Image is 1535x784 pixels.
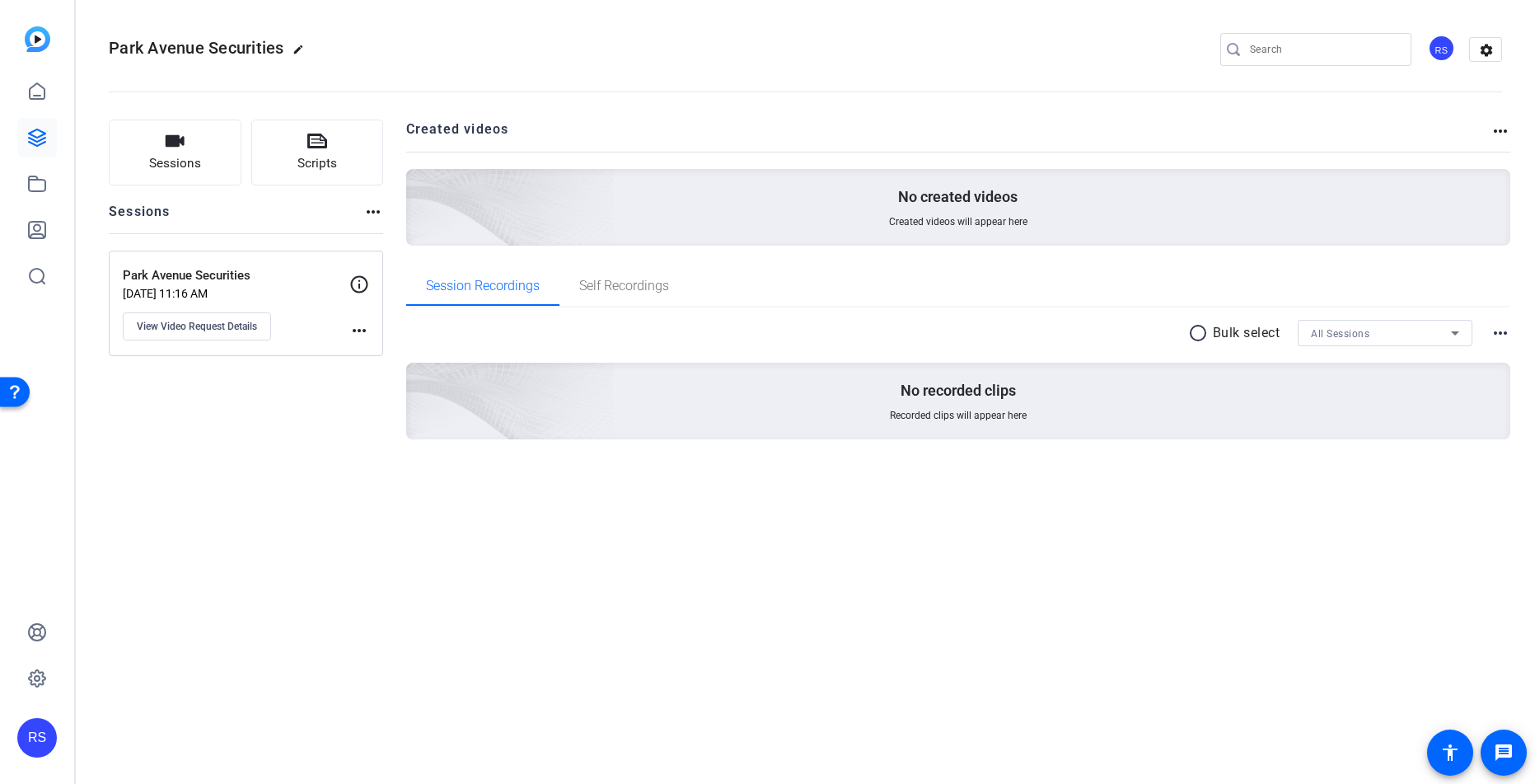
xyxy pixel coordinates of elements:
span: Created videos will appear here [889,215,1027,228]
span: Self Recordings [579,279,669,293]
input: Search [1250,40,1398,59]
mat-icon: more_horiz [349,321,369,340]
img: embarkstudio-empty-session.png [222,200,615,557]
p: No created videos [898,187,1018,207]
mat-icon: edit [292,44,312,63]
p: Park Avenue Securities [123,266,349,285]
p: [DATE] 11:16 AM [123,287,349,300]
mat-icon: settings [1470,38,1503,63]
span: Scripts [297,154,337,173]
span: Sessions [149,154,201,173]
span: Park Avenue Securities [109,38,284,58]
mat-icon: accessibility [1440,743,1460,763]
mat-icon: more_horiz [1491,121,1510,141]
h2: Created videos [406,120,1491,152]
mat-icon: radio_button_unchecked [1188,323,1213,343]
mat-icon: more_horiz [363,202,383,222]
img: Creted videos background [222,6,615,364]
span: Session Recordings [426,279,540,293]
p: No recorded clips [901,381,1016,401]
span: Recorded clips will appear here [890,409,1027,422]
span: View Video Request Details [137,320,257,333]
ngx-avatar: Rinu Srivastava [1428,35,1457,63]
h2: Sessions [109,202,171,233]
button: View Video Request Details [123,312,271,340]
button: Scripts [251,120,384,185]
button: Sessions [109,120,241,185]
div: RS [1428,35,1455,62]
mat-icon: message [1494,743,1514,763]
img: blue-gradient.svg [25,26,50,52]
p: Bulk select [1213,323,1280,343]
mat-icon: more_horiz [1491,323,1510,343]
div: RS [17,718,57,758]
span: All Sessions [1311,328,1369,340]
